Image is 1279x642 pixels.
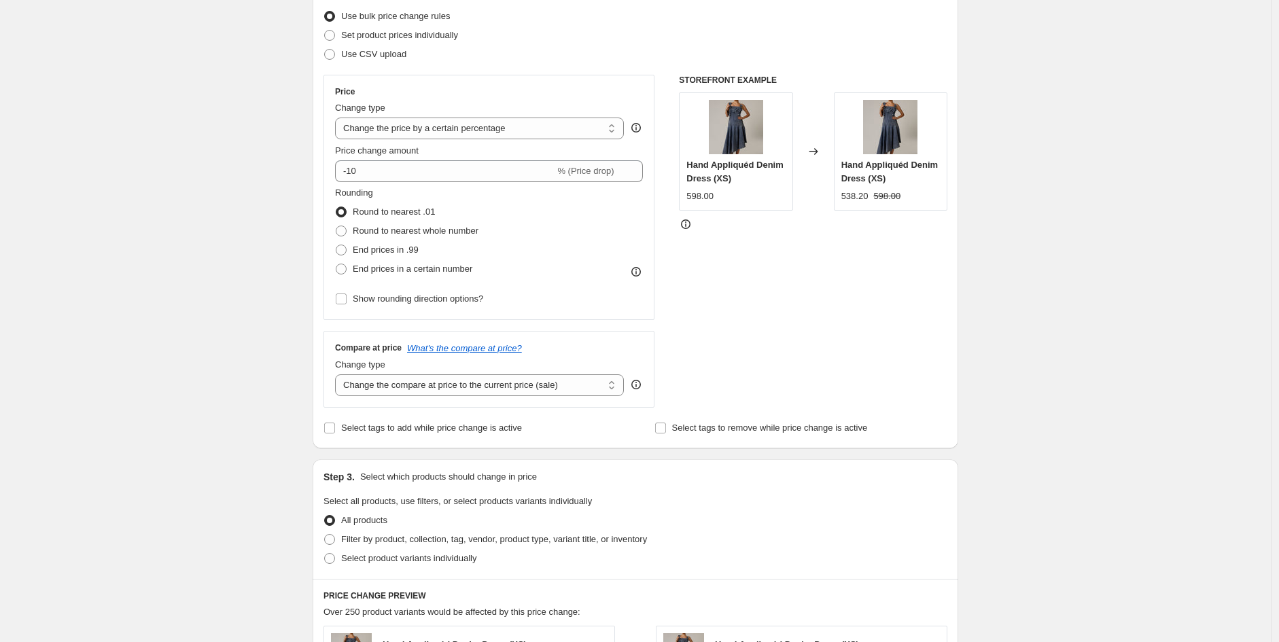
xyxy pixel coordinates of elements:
[863,100,917,154] img: 4X1A8775_80x.jpg
[709,100,763,154] img: 4X1A8775_80x.jpg
[407,343,522,353] button: What's the compare at price?
[686,160,784,183] span: Hand Appliquéd Denim Dress (XS)
[335,342,402,353] h3: Compare at price
[353,264,472,274] span: End prices in a certain number
[341,49,406,59] span: Use CSV upload
[341,423,522,433] span: Select tags to add while price change is active
[335,359,385,370] span: Change type
[679,75,947,86] h6: STOREFRONT EXAMPLE
[629,121,643,135] div: help
[557,166,614,176] span: % (Price drop)
[353,207,435,217] span: Round to nearest .01
[873,190,900,203] strike: 598.00
[335,188,373,198] span: Rounding
[341,30,458,40] span: Set product prices individually
[353,245,419,255] span: End prices in .99
[341,534,647,544] span: Filter by product, collection, tag, vendor, product type, variant title, or inventory
[841,160,939,183] span: Hand Appliquéd Denim Dress (XS)
[323,590,947,601] h6: PRICE CHANGE PREVIEW
[841,190,869,203] div: 538.20
[341,11,450,21] span: Use bulk price change rules
[672,423,868,433] span: Select tags to remove while price change is active
[323,607,580,617] span: Over 250 product variants would be affected by this price change:
[629,378,643,391] div: help
[335,86,355,97] h3: Price
[341,515,387,525] span: All products
[335,160,555,182] input: -15
[335,145,419,156] span: Price change amount
[353,293,483,304] span: Show rounding direction options?
[686,190,714,203] div: 598.00
[353,226,478,236] span: Round to nearest whole number
[323,470,355,484] h2: Step 3.
[341,553,476,563] span: Select product variants individually
[335,103,385,113] span: Change type
[360,470,537,484] p: Select which products should change in price
[323,496,592,506] span: Select all products, use filters, or select products variants individually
